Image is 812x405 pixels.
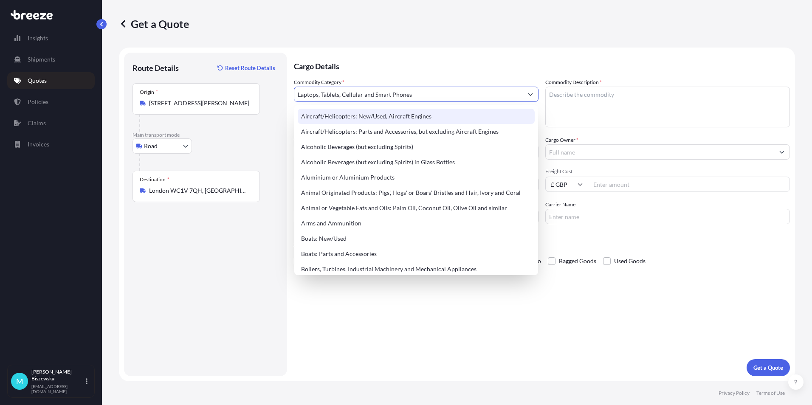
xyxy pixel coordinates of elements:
[298,124,535,139] div: Aircraft/Helicopters: Parts and Accessories, but excluding Aircraft Engines
[294,136,539,143] span: Commodity Value
[559,255,596,267] span: Bagged Goods
[545,78,602,87] label: Commodity Description
[294,78,344,87] label: Commodity Category
[294,53,790,78] p: Cargo Details
[298,216,535,231] div: Arms and Ammunition
[294,241,790,248] p: Special Conditions
[545,136,578,144] label: Cargo Owner
[28,98,48,106] p: Policies
[774,144,789,160] button: Show suggestions
[28,55,55,64] p: Shipments
[149,186,249,195] input: Destination
[298,231,535,246] div: Boats: New/Used
[753,363,783,372] p: Get a Quote
[523,87,538,102] button: Show suggestions
[298,139,535,155] div: Alcoholic Beverages (but excluding Spirits)
[140,89,158,96] div: Origin
[140,176,169,183] div: Destination
[719,390,750,397] p: Privacy Policy
[294,209,539,224] input: Your internal reference
[546,144,774,160] input: Full name
[133,138,192,154] button: Select transport
[28,76,47,85] p: Quotes
[298,185,535,200] div: Animal Originated Products: Pigs', Hogs' or Boars' Bristles and Hair, Ivory and Coral
[28,34,48,42] p: Insights
[119,17,189,31] p: Get a Quote
[294,200,336,209] label: Booking Reference
[298,170,535,185] div: Aluminium or Aluminium Products
[149,99,249,107] input: Origin
[545,168,790,175] span: Freight Cost
[298,262,535,277] div: Boilers, Turbines, Industrial Machinery and Mechanical Appliances
[614,255,646,267] span: Used Goods
[133,132,279,138] p: Main transport mode
[298,109,535,124] div: Aircraft/Helicopters: New/Used, Aircraft Engines
[28,140,49,149] p: Invoices
[144,142,158,150] span: Road
[588,177,790,192] input: Enter amount
[28,119,46,127] p: Claims
[298,200,535,216] div: Animal or Vegetable Fats and Oils: Palm Oil, Coconut Oil, Olive Oil and similar
[756,390,785,397] p: Terms of Use
[31,368,84,382] p: [PERSON_NAME] Biszewska
[133,63,179,73] p: Route Details
[545,200,575,209] label: Carrier Name
[298,246,535,262] div: Boats: Parts and Accessories
[31,384,84,394] p: [EMAIL_ADDRESS][DOMAIN_NAME]
[16,377,23,385] span: M
[294,87,523,102] input: Select a commodity type
[298,155,535,170] div: Alcoholic Beverages (but excluding Spirits) in Glass Bottles
[294,168,319,177] span: Load Type
[545,209,790,224] input: Enter name
[225,64,275,72] p: Reset Route Details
